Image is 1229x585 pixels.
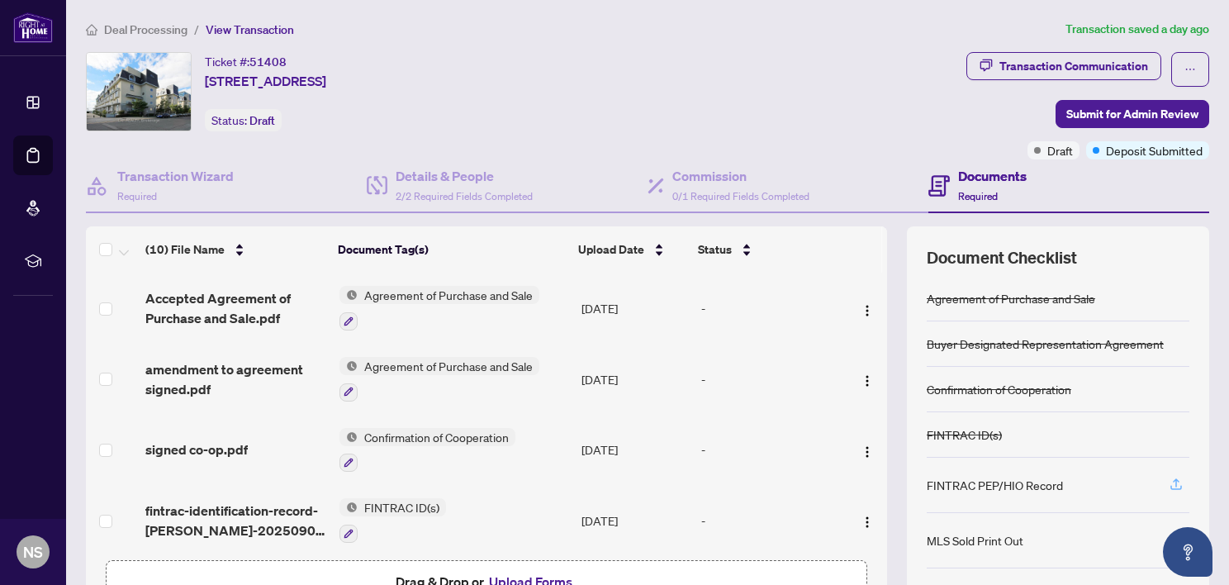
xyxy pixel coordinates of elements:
span: Agreement of Purchase and Sale [358,357,539,375]
th: Document Tag(s) [331,226,572,273]
span: Draft [1047,141,1073,159]
span: Deal Processing [104,22,187,37]
span: Accepted Agreement of Purchase and Sale.pdf [145,288,326,328]
button: Status IconFINTRAC ID(s) [339,498,446,543]
img: Status Icon [339,286,358,304]
h4: Commission [672,166,809,186]
td: [DATE] [575,415,695,486]
div: - [701,299,838,317]
div: Ticket #: [205,52,287,71]
button: Logo [854,436,880,463]
span: View Transaction [206,22,294,37]
img: Logo [861,304,874,317]
article: Transaction saved a day ago [1065,20,1209,39]
div: MLS Sold Print Out [927,531,1023,549]
span: ellipsis [1184,64,1196,75]
th: (10) File Name [139,226,331,273]
span: Draft [249,113,275,128]
button: Logo [854,366,880,392]
td: [DATE] [575,485,695,556]
td: [DATE] [575,273,695,344]
span: Upload Date [578,240,644,259]
button: Status IconAgreement of Purchase and Sale [339,357,539,402]
button: Logo [854,507,880,534]
img: Logo [861,445,874,459]
button: Submit for Admin Review [1056,100,1209,128]
td: [DATE] [575,344,695,415]
h4: Documents [958,166,1027,186]
button: Status IconAgreement of Purchase and Sale [339,286,539,331]
button: Open asap [1163,527,1212,577]
div: FINTRAC PEP/HIO Record [927,476,1063,494]
div: FINTRAC ID(s) [927,426,1002,444]
span: home [86,24,97,36]
span: Required [117,190,157,202]
span: fintrac-identification-record-[PERSON_NAME]-20250903-103915.pdf [145,501,326,540]
button: Status IconConfirmation of Cooperation [339,428,515,473]
span: Agreement of Purchase and Sale [358,286,539,304]
div: Agreement of Purchase and Sale [927,289,1095,307]
span: Submit for Admin Review [1066,101,1198,127]
div: Buyer Designated Representation Agreement [927,335,1164,353]
span: Required [958,190,998,202]
h4: Details & People [396,166,533,186]
span: FINTRAC ID(s) [358,498,446,516]
img: Logo [861,516,874,529]
span: 51408 [249,55,287,69]
div: Transaction Communication [999,53,1148,79]
button: Transaction Communication [966,52,1161,80]
div: - [701,440,838,459]
img: Status Icon [339,357,358,375]
button: Logo [854,295,880,321]
div: - [701,511,838,530]
h4: Transaction Wizard [117,166,234,186]
img: Status Icon [339,498,358,516]
li: / [194,20,199,39]
span: Document Checklist [927,246,1077,269]
span: amendment to agreement signed.pdf [145,359,326,399]
span: NS [23,540,43,564]
div: - [701,370,838,388]
div: Confirmation of Cooperation [927,380,1071,398]
th: Status [691,226,840,273]
span: Status [698,240,732,259]
img: Status Icon [339,428,358,446]
span: (10) File Name [145,240,225,259]
div: Status: [205,109,282,131]
img: logo [13,12,53,43]
img: Logo [861,374,874,388]
span: Deposit Submitted [1106,141,1203,159]
span: Confirmation of Cooperation [358,428,515,446]
th: Upload Date [572,226,690,273]
span: [STREET_ADDRESS] [205,71,326,91]
span: 2/2 Required Fields Completed [396,190,533,202]
span: signed co-op.pdf [145,440,248,459]
img: IMG-C12126563_1.jpg [87,53,191,131]
span: 0/1 Required Fields Completed [672,190,809,202]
